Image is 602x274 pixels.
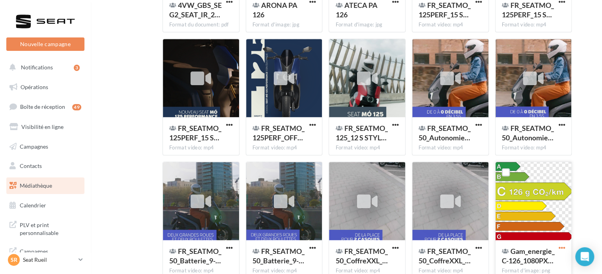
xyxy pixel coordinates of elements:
[252,21,316,28] div: Format d'image: jpg
[20,182,52,189] span: Médiathèque
[20,143,48,149] span: Campagnes
[21,64,53,71] span: Notifications
[5,197,86,214] a: Calendrier
[252,247,305,265] span: FR_SEATMO_50_Batterie_9-16
[5,98,86,115] a: Boîte de réception49
[419,247,471,265] span: FR_SEATMO_50_CoffreXXL_9-16
[20,162,42,169] span: Contacts
[5,177,86,194] a: Médiathèque
[335,21,399,28] div: Format d'image: jpg
[20,103,65,110] span: Boîte de réception
[11,256,17,264] span: SR
[6,252,84,267] a: SR Seat Rueil
[419,144,482,151] div: Format video: mp4
[5,138,86,155] a: Campagnes
[502,21,565,28] div: Format video: mp4
[502,1,554,19] span: FR_SEATMO_125PERF_15 S COULEURS_9-16
[23,256,75,264] p: Seat Rueil
[335,247,387,265] span: FR_SEATMO_50_CoffreXXL_9-16
[419,1,471,19] span: FR_SEATMO_125PERF_15 S AUTONOMIE_9-16
[575,247,594,266] div: Open Intercom Messenger
[252,124,305,142] span: FR_SEATMO_125PERF_OFFRE_9-16
[5,216,86,240] a: PLV et print personnalisable
[20,220,81,237] span: PLV et print personnalisable
[5,79,86,95] a: Opérations
[72,104,81,110] div: 49
[21,123,64,130] span: Visibilité en ligne
[169,124,221,142] span: FR_SEATMO_125PERF_15 S SUSPENSION_9-16
[419,124,471,142] span: FR_SEATMO_50_Autonomie_9-16
[74,65,80,71] div: 3
[20,202,46,209] span: Calendrier
[5,119,86,135] a: Visibilité en ligne
[20,246,81,263] span: Campagnes DataOnDemand
[169,1,222,19] span: 4VW_GBS_SEG2_SEAT_IR_297x210_E8
[502,144,565,151] div: Format video: mp4
[5,243,86,266] a: Campagnes DataOnDemand
[6,37,84,51] button: Nouvelle campagne
[252,144,316,151] div: Format video: mp4
[502,247,555,265] span: Gam_energie_C-126_1080PX_POS_RVB
[419,21,482,28] div: Format video: mp4
[169,21,233,28] div: Format du document: pdf
[335,144,399,151] div: Format video: mp4
[5,59,83,76] button: Notifications 3
[335,1,377,19] span: ATECA PA 126
[252,1,297,19] span: ARONA PA 126
[169,144,233,151] div: Format video: mp4
[5,158,86,174] a: Contacts
[502,124,554,142] span: FR_SEATMO_50_Autonomie_9-16
[169,247,221,265] span: FR_SEATMO_50_Batterie_9-16
[335,124,387,142] span: FR_SEATMO_125_12 S STYLE_9-16
[21,84,48,90] span: Opérations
